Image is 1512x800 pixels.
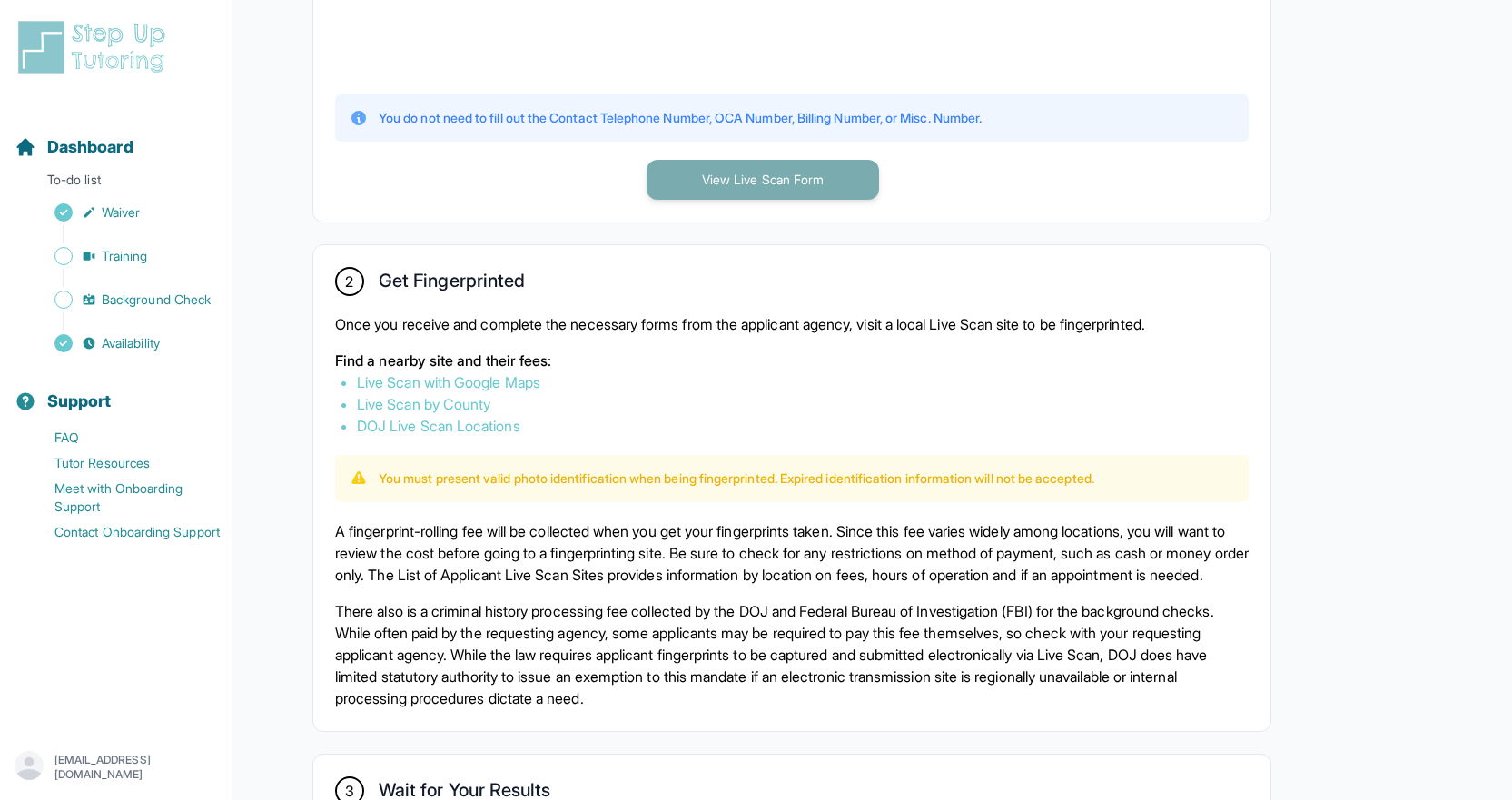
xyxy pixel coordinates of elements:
[15,425,232,450] a: FAQ
[379,270,525,299] h2: Get Fingerprinted
[335,600,1249,709] p: There also is a criminal history processing fee collected by the DOJ and Federal Bureau of Invest...
[15,519,232,545] a: Contact Onboarding Support
[15,331,232,356] a: Availability
[15,134,133,160] a: Dashboard
[335,520,1249,586] p: A fingerprint-rolling fee will be collected when you get your fingerprints taken. Since this fee ...
[357,395,490,413] a: Live Scan by County
[357,373,540,391] a: Live Scan with Google Maps
[15,18,176,76] img: logo
[15,287,232,312] a: Background Check
[54,753,217,782] p: [EMAIL_ADDRESS][DOMAIN_NAME]
[345,271,353,292] span: 2
[7,360,224,421] button: Support
[15,200,232,225] a: Waiver
[15,243,232,269] a: Training
[15,751,217,784] button: [EMAIL_ADDRESS][DOMAIN_NAME]
[102,247,148,265] span: Training
[102,291,211,309] span: Background Check
[102,203,140,222] span: Waiver
[15,476,232,519] a: Meet with Onboarding Support
[647,170,879,188] a: View Live Scan Form
[7,105,224,167] button: Dashboard
[379,109,982,127] p: You do not need to fill out the Contact Telephone Number, OCA Number, Billing Number, or Misc. Nu...
[379,469,1094,488] p: You must present valid photo identification when being fingerprinted. Expired identification info...
[647,160,879,200] button: View Live Scan Form
[47,134,133,160] span: Dashboard
[15,450,232,476] a: Tutor Resources
[7,171,224,196] p: To-do list
[47,389,112,414] span: Support
[102,334,160,352] span: Availability
[357,417,520,435] a: DOJ Live Scan Locations
[335,313,1249,335] p: Once you receive and complete the necessary forms from the applicant agency, visit a local Live S...
[335,350,1249,371] p: Find a nearby site and their fees:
